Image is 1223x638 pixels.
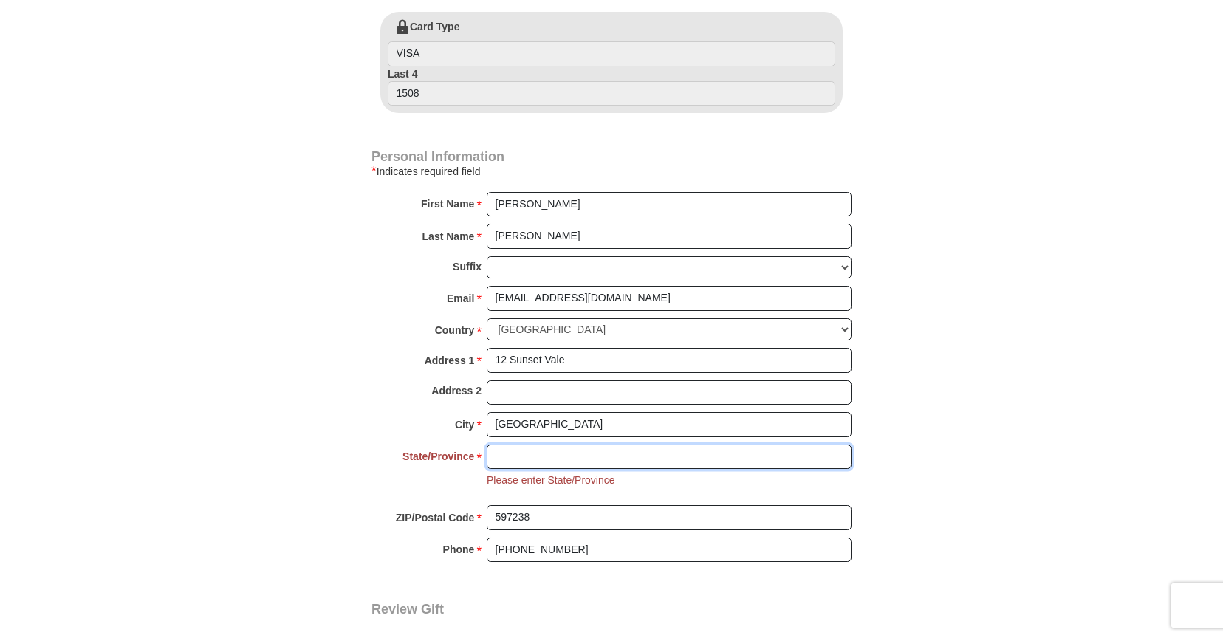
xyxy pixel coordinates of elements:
[388,19,835,66] label: Card Type
[388,66,835,106] label: Last 4
[453,256,482,277] strong: Suffix
[443,539,475,560] strong: Phone
[421,193,474,214] strong: First Name
[455,414,474,435] strong: City
[431,380,482,401] strong: Address 2
[422,226,475,247] strong: Last Name
[388,41,835,66] input: Card Type
[487,473,615,487] li: Please enter State/Province
[371,602,444,617] span: Review Gift
[435,320,475,340] strong: Country
[447,288,474,309] strong: Email
[425,350,475,371] strong: Address 1
[396,507,475,528] strong: ZIP/Postal Code
[371,162,852,180] div: Indicates required field
[371,151,852,162] h4: Personal Information
[402,446,474,467] strong: State/Province
[388,81,835,106] input: Last 4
